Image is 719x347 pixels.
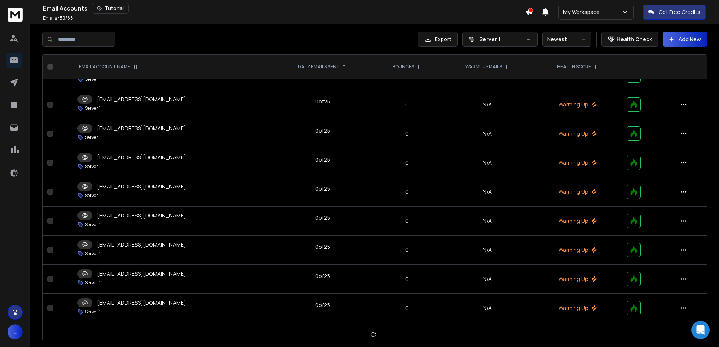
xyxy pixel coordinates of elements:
td: N/A [441,148,534,177]
p: [EMAIL_ADDRESS][DOMAIN_NAME] [97,96,186,103]
p: 0 [378,217,437,225]
div: EMAIL ACCOUNT NAME [79,64,138,70]
td: N/A [441,177,534,207]
p: [EMAIL_ADDRESS][DOMAIN_NAME] [97,241,186,248]
p: Server 1 [85,193,100,199]
td: N/A [441,207,534,236]
p: Warming Up [538,188,617,196]
div: 0 of 25 [315,185,330,193]
button: L [8,324,23,339]
div: 0 of 25 [315,272,330,280]
div: 0 of 25 [315,127,330,134]
p: Warming Up [538,159,617,167]
p: 0 [378,130,437,137]
button: Add New [663,32,707,47]
p: [EMAIL_ADDRESS][DOMAIN_NAME] [97,212,186,219]
p: 0 [378,159,437,167]
td: N/A [441,90,534,119]
p: Server 1 [479,35,522,43]
p: Emails : [43,15,73,21]
p: [EMAIL_ADDRESS][DOMAIN_NAME] [97,299,186,307]
button: Get Free Credits [643,5,706,20]
p: 0 [378,101,437,108]
p: Server 1 [85,134,100,140]
p: Health Check [617,35,652,43]
div: 0 of 25 [315,214,330,222]
p: My Workspace [563,8,603,16]
p: 0 [378,275,437,283]
p: [EMAIL_ADDRESS][DOMAIN_NAME] [97,154,186,161]
p: [EMAIL_ADDRESS][DOMAIN_NAME] [97,183,186,190]
button: Newest [542,32,591,47]
p: [EMAIL_ADDRESS][DOMAIN_NAME] [97,125,186,132]
td: N/A [441,265,534,294]
div: 0 of 25 [315,301,330,309]
p: Warming Up [538,275,617,283]
p: Warming Up [538,217,617,225]
td: N/A [441,294,534,323]
p: Server 1 [85,309,100,315]
p: Server 1 [85,222,100,228]
p: 0 [378,246,437,254]
p: WARMUP EMAILS [465,64,502,70]
p: Get Free Credits [659,8,701,16]
p: BOUNCES [393,64,414,70]
p: Server 1 [85,280,100,286]
p: [EMAIL_ADDRESS][DOMAIN_NAME] [97,270,186,278]
p: 0 [378,188,437,196]
p: Warming Up [538,246,617,254]
p: HEALTH SCORE [557,64,591,70]
button: Export [418,32,458,47]
p: Warming Up [538,101,617,108]
div: 0 of 25 [315,156,330,163]
div: 0 of 25 [315,98,330,105]
button: Health Check [601,32,658,47]
div: 0 of 25 [315,243,330,251]
p: Server 1 [85,251,100,257]
p: Server 1 [85,163,100,170]
p: Server 1 [85,105,100,111]
p: Warming Up [538,304,617,312]
button: Tutorial [92,3,129,14]
p: DAILY EMAILS SENT [298,64,340,70]
span: 50 / 65 [60,15,73,21]
p: Warming Up [538,130,617,137]
p: Server 1 [85,76,100,82]
td: N/A [441,119,534,148]
div: Open Intercom Messenger [691,321,710,339]
div: Email Accounts [43,3,525,14]
td: N/A [441,236,534,265]
p: 0 [378,304,437,312]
